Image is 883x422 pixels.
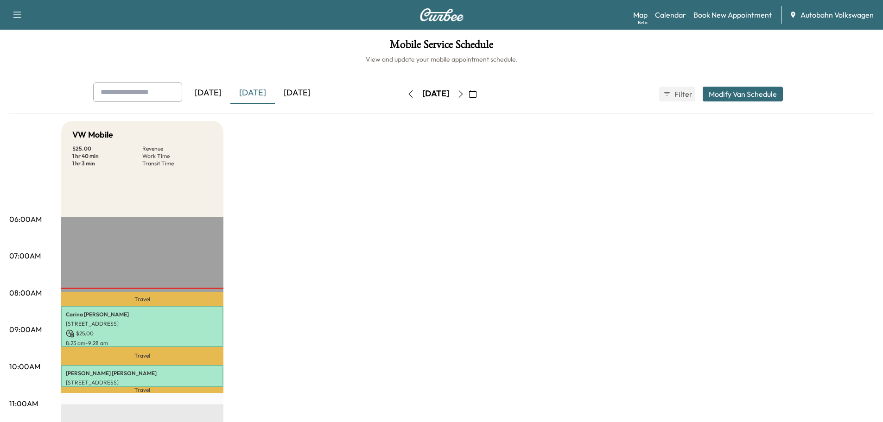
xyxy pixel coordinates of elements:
p: 11:00AM [9,398,38,409]
p: 08:00AM [9,287,42,298]
span: Autobahn Volkswagen [800,9,874,20]
span: Filter [674,88,691,100]
a: Calendar [655,9,686,20]
a: MapBeta [633,9,648,20]
p: Travel [61,347,223,365]
p: Travel [61,387,223,394]
div: [DATE] [422,88,449,100]
p: Revenue [142,145,212,152]
p: [STREET_ADDRESS] [66,320,219,328]
div: [DATE] [230,82,275,104]
h6: View and update your mobile appointment schedule. [9,55,874,64]
button: Modify Van Schedule [703,87,783,101]
h1: Mobile Service Schedule [9,39,874,55]
p: 1 hr 3 min [72,160,142,167]
p: [PERSON_NAME] [PERSON_NAME] [66,370,219,377]
img: Curbee Logo [419,8,464,21]
a: Book New Appointment [693,9,772,20]
p: Work Time [142,152,212,160]
p: $ 25.00 [66,329,219,338]
div: [DATE] [275,82,319,104]
p: 09:00AM [9,324,42,335]
p: 07:00AM [9,250,41,261]
p: 1 hr 40 min [72,152,142,160]
p: Travel [61,292,223,306]
p: Transit Time [142,160,212,167]
p: $ 25.00 [72,145,142,152]
p: Carina [PERSON_NAME] [66,311,219,318]
p: [STREET_ADDRESS] [66,379,219,386]
p: 10:00AM [9,361,40,372]
p: 06:00AM [9,214,42,225]
div: [DATE] [186,82,230,104]
h5: VW Mobile [72,128,113,141]
button: Filter [659,87,695,101]
p: 8:23 am - 9:28 am [66,340,219,347]
div: Beta [638,19,648,26]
